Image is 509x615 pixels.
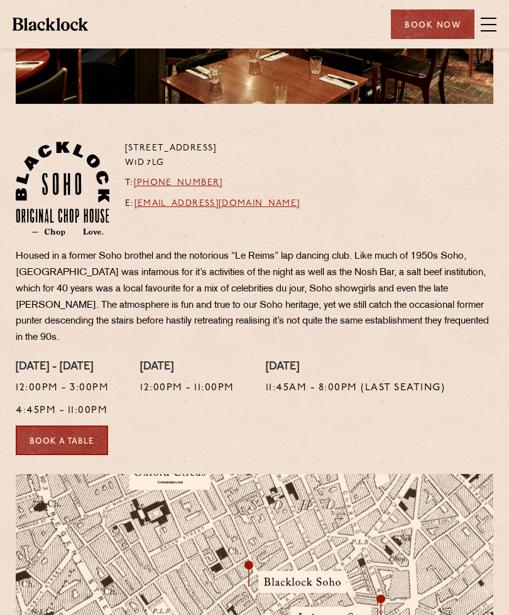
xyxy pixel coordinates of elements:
p: Housed in a former Soho brothel and the notorious “Le Reims” lap dancing club. Like much of 1950s... [16,249,493,346]
p: 12:00pm - 3:00pm [16,380,109,397]
a: Book a Table [16,426,108,455]
p: T: [125,176,300,191]
p: 4:45pm - 11:00pm [16,403,109,419]
div: Book Now [391,9,474,39]
h4: [DATE] [140,361,234,375]
p: E: [125,197,300,212]
a: [EMAIL_ADDRESS][DOMAIN_NAME] [134,199,300,208]
a: [PHONE_NUMBER] [134,178,223,188]
h4: [DATE] [266,361,446,375]
h4: [DATE] - [DATE] [16,361,109,375]
p: [STREET_ADDRESS] W1D 7LG [125,142,300,170]
img: Soho-stamp-default.svg [16,142,109,236]
p: 11:45am - 8:00pm (Last seating) [266,380,446,397]
p: 12:00pm - 11:00pm [140,380,234,397]
img: BL_Textured_Logo-footer-cropped.svg [13,18,88,30]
